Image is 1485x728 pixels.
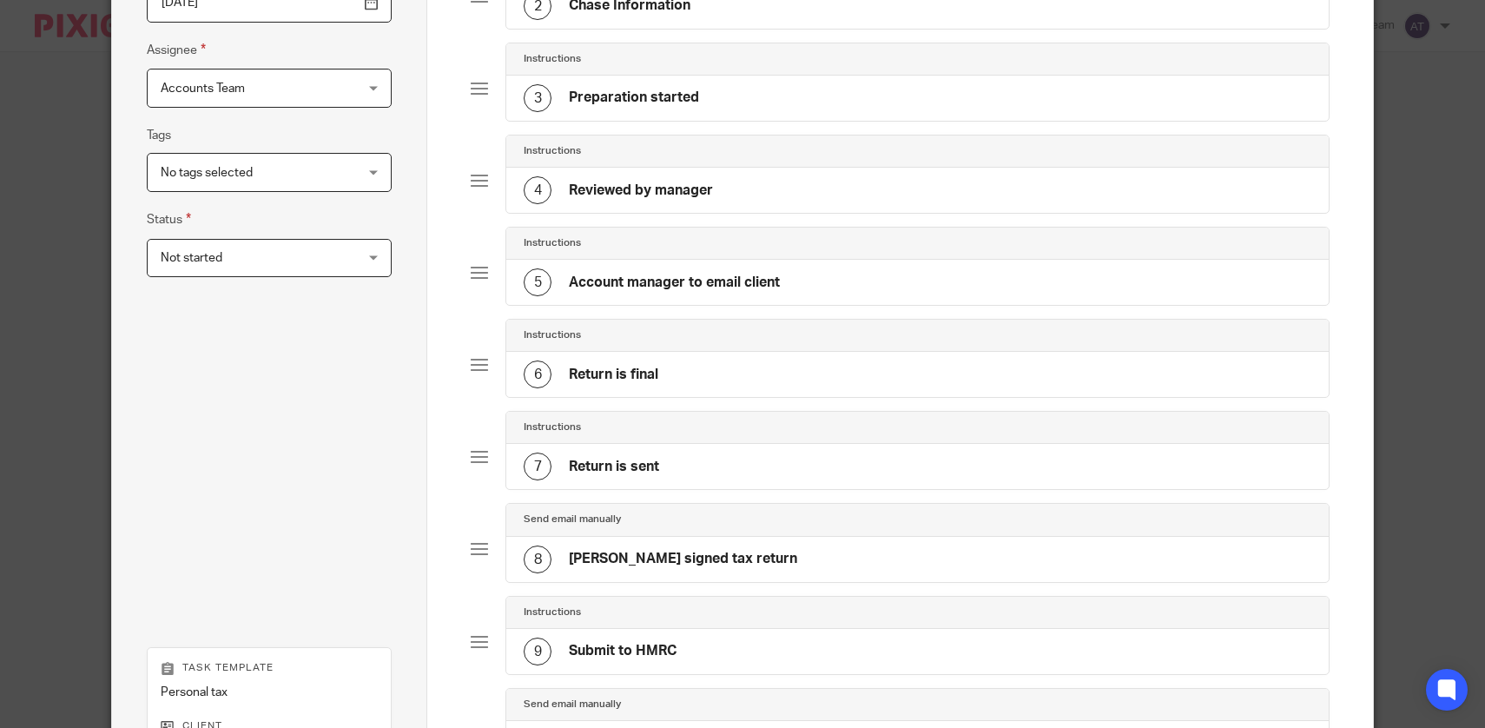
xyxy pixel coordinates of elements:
div: 9 [524,638,551,665]
label: Status [147,209,191,229]
div: 4 [524,176,551,204]
h4: Return is sent [569,458,659,476]
h4: Instructions [524,52,581,66]
h4: Return is final [569,366,658,384]
p: Personal tax [161,684,378,701]
label: Assignee [147,40,206,60]
h4: Preparation started [569,89,699,107]
h4: Account manager to email client [569,274,780,292]
div: 5 [524,268,551,296]
span: Accounts Team [161,83,245,95]
p: Task template [161,661,378,675]
label: Tags [147,127,171,144]
div: 6 [524,361,551,388]
div: 8 [524,546,551,573]
span: No tags selected [161,167,253,179]
div: 7 [524,453,551,480]
h4: Instructions [524,606,581,619]
h4: Instructions [524,420,581,434]
div: 3 [524,84,551,112]
h4: Instructions [524,144,581,158]
h4: Send email manually [524,698,621,711]
h4: Instructions [524,236,581,250]
h4: Instructions [524,328,581,342]
span: Not started [161,252,222,264]
h4: Send email manually [524,513,621,526]
h4: Reviewed by manager [569,182,713,200]
h4: [PERSON_NAME] signed tax return [569,550,797,568]
h4: Submit to HMRC [569,642,676,660]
